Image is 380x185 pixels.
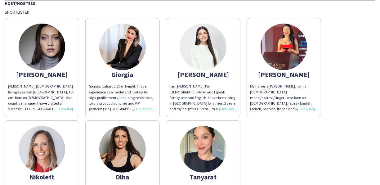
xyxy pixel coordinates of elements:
div: Nikolett [8,174,76,180]
img: thumb-5d29bc36-2232-4abb-9ee6-16dc6b8fe785.jpg [19,24,65,70]
div: Giorgia [89,72,156,77]
div: My name is [PERSON_NAME]. I am a [DEMOGRAPHIC_DATA] model/hostess/singer. I was born on [DEMOGRAP... [250,83,318,112]
img: thumb-62d470ed85d64.jpeg [99,126,146,173]
div: [PERSON_NAME] [8,72,76,77]
img: thumb-63aaec41642cd.jpeg [180,126,226,173]
img: thumb-68a91a2c4c175.jpeg [19,126,65,173]
img: thumb-167354389163c040d3eec95.jpeg [99,24,146,70]
div: [PERSON_NAME], [DEMOGRAPHIC_DATA] living 2 years in [GEOGRAPHIC_DATA], 180 cm. Born on [DEMOGRAPH... [8,83,76,112]
div: Giorgia, Italian, 1.80 m height. I have experience as a model and hostess for high-profile events... [89,83,156,112]
div: Shortlisted [5,9,375,15]
div: [PERSON_NAME] [250,72,318,77]
div: Olha [89,174,156,180]
div: I am [PERSON_NAME]. I’m [DEMOGRAPHIC_DATA] and I speak Portuguese and English. I have been living... [169,83,237,112]
img: thumb-6891fe4fabf94.jpeg [180,24,226,70]
div: [PERSON_NAME] [169,72,237,77]
div: Tanyarat [169,174,237,180]
img: thumb-71b5d402-9e96-4919-81cb-2d1e1e0f06a2.jpg [261,24,307,70]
